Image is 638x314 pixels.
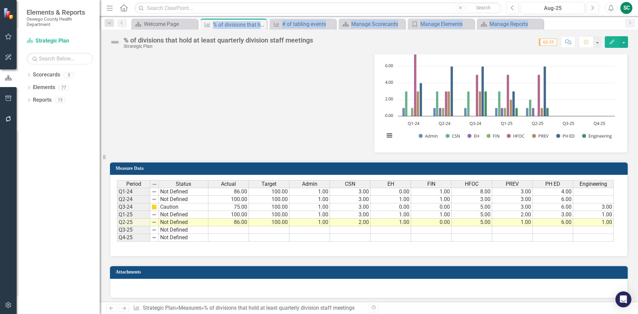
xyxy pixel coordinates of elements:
[495,108,498,116] path: Q1-25, 1. Admin.
[152,227,157,233] img: 8DAGhfEEPCf229AAAAAElFTkSuQmCC
[427,181,435,187] span: FIN
[152,220,157,225] img: 8DAGhfEEPCf229AAAAAElFTkSuQmCC
[159,203,208,211] td: Caution
[159,226,208,234] td: Not Defined
[436,91,439,116] path: Q2-24, 3. CSN.
[55,97,65,103] div: 13
[385,112,393,118] text: 0.00
[533,203,573,211] td: 6.00
[381,46,618,146] svg: Interactive chart
[143,305,176,311] a: Strategic Plan
[117,188,150,196] td: Q1-24
[133,304,364,312] div: » »
[159,188,208,196] td: Not Defined
[27,8,93,16] span: Elements & Reports
[411,211,452,219] td: 1.00
[289,211,330,219] td: 1.00
[302,181,317,187] span: Admin
[117,226,150,234] td: Q3-25
[556,133,575,139] button: Show PH ED
[289,203,330,211] td: 1.00
[510,99,512,116] path: Q1-25, 2. PREV.
[545,181,560,187] span: PH ED
[144,20,196,28] div: Welcome Page
[3,8,15,19] img: ClearPoint Strategy
[573,203,614,211] td: 3.00
[178,305,201,311] a: Measures
[501,108,503,116] path: Q1-25, 1. EH.
[479,91,481,116] path: Q3-24, 3. PREV.
[385,62,393,68] text: 6.00
[533,188,573,196] td: 4.00
[385,131,394,140] button: View chart menu, Chart
[452,196,492,203] td: 3.00
[289,196,330,203] td: 1.00
[249,188,289,196] td: 100.00
[492,203,533,211] td: 3.00
[498,91,501,116] path: Q1-25, 3. CSN.
[117,219,150,226] td: Q2-25
[152,197,157,202] img: 8DAGhfEEPCf229AAAAAElFTkSuQmCC
[414,50,417,116] path: Q1-24, 8. HFOC.
[159,219,208,226] td: Not Defined
[486,133,499,139] button: Show FIN
[124,44,313,49] div: Strategic Plan
[371,219,411,226] td: 1.00
[387,181,394,187] span: EH
[507,74,509,116] path: Q1-25, 5. HFOC.
[620,2,632,14] div: SC
[417,91,419,116] path: Q1-24, 3. PREV.
[208,196,249,203] td: 100.00
[533,211,573,219] td: 3.00
[371,211,411,219] td: 1.00
[573,219,614,226] td: 1.00
[506,181,519,187] span: PREV
[470,120,481,126] text: Q3-24
[539,39,557,46] span: Q2-25
[176,181,191,187] span: Status
[468,133,479,139] button: Show EH
[33,96,52,104] a: Reports
[330,219,371,226] td: 2.00
[33,84,55,91] a: Elements
[521,2,585,14] button: Aug-25
[385,79,393,85] text: 4.00
[451,66,453,116] path: Q2-24, 6. PH ED.
[465,181,478,187] span: HFOC
[492,219,533,226] td: 1.00
[546,108,549,116] path: Q2-25, 1. Engineering.
[411,108,414,116] path: Q1-24, 1. FIN.
[504,108,506,116] path: Q1-25, 1. FIN.
[541,108,543,116] path: Q2-25, 1. PREV.
[213,21,265,29] div: % of divisions that hold at least quarterly division staff meetings
[371,196,411,203] td: 1.00
[448,91,450,116] path: Q2-24, 3. PREV.
[489,20,542,28] div: Manage Reports
[538,74,540,116] path: Q2-25, 5. HFOC.
[204,305,355,311] div: % of divisions that hold at least quarterly division staff meetings
[340,20,403,28] a: Manage Scorecards
[452,219,492,226] td: 5.00
[615,291,631,307] div: Open Intercom Messenger
[492,196,533,203] td: 3.00
[411,203,452,211] td: 0.00
[573,211,614,219] td: 1.00
[411,196,452,203] td: 1.00
[532,108,535,116] path: Q2-25, 1. EH.
[208,211,249,219] td: 100.00
[152,182,157,187] img: 8DAGhfEEPCf229AAAAAElFTkSuQmCC
[159,211,208,219] td: Not Defined
[152,189,157,194] img: 8DAGhfEEPCf229AAAAAElFTkSuQmCC
[117,211,150,219] td: Q1-25
[439,120,451,126] text: Q2-24
[249,196,289,203] td: 100.00
[446,133,460,139] button: Show CSN
[408,120,420,126] text: Q1-24
[381,46,621,146] div: Chart. Highcharts interactive chart.
[371,188,411,196] td: 0.00
[124,37,313,44] div: % of divisions that hold at least quarterly division staff meetings
[580,181,607,187] span: Engineering
[152,212,157,217] img: 8DAGhfEEPCf229AAAAAElFTkSuQmCC
[371,203,411,211] td: 0.00
[582,133,612,139] button: Show Engineering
